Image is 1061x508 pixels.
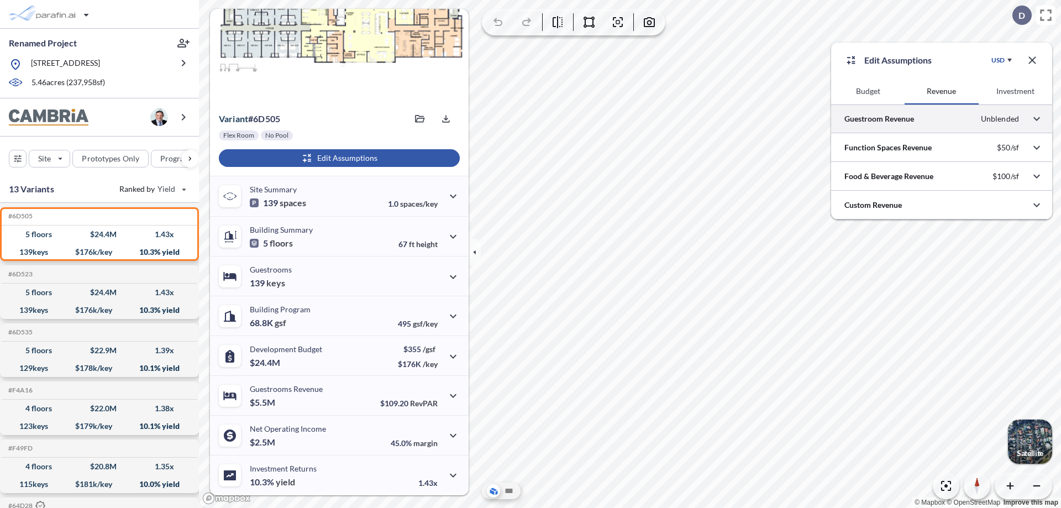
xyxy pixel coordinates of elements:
img: BrandImage [9,109,88,126]
a: Improve this map [1004,499,1058,506]
p: 139 [250,197,306,208]
button: Budget [831,78,905,104]
h5: Click to copy the code [6,328,33,336]
button: Edit Assumptions [219,149,460,167]
p: 5.46 acres ( 237,958 sf) [31,77,105,89]
button: Revenue [905,78,978,104]
p: $5.5M [250,397,277,408]
p: Building Program [250,305,311,314]
p: $24.4M [250,357,282,368]
span: spaces/key [400,199,438,208]
a: Mapbox homepage [202,492,251,505]
p: 13 Variants [9,182,54,196]
span: yield [276,476,295,488]
a: OpenStreetMap [947,499,1000,506]
p: No Pool [265,131,288,140]
span: Yield [157,184,176,195]
p: Prototypes Only [82,153,139,164]
p: $109.20 [380,399,438,408]
p: Food & Beverage Revenue [844,171,933,182]
p: 495 [398,319,438,328]
p: Building Summary [250,225,313,234]
img: Switcher Image [1008,420,1052,464]
p: Function Spaces Revenue [844,142,932,153]
p: $2.5M [250,437,277,448]
span: /key [423,359,438,369]
p: D [1018,11,1025,20]
button: Program [151,150,211,167]
button: Site Plan [502,484,516,497]
p: Renamed Project [9,37,77,49]
span: RevPAR [410,399,438,408]
p: $176K [398,359,438,369]
span: ft [409,239,414,249]
p: Net Operating Income [250,424,326,433]
p: Development Budget [250,344,322,354]
p: Site Summary [250,185,297,194]
p: Custom Revenue [844,200,902,211]
p: Satellite [1017,449,1043,458]
p: 67 [398,239,438,249]
p: $100/sf [992,171,1019,181]
span: gsf [275,317,286,328]
p: [STREET_ADDRESS] [31,57,100,71]
p: 10.3% [250,476,295,488]
h5: Click to copy the code [6,386,33,394]
h5: Click to copy the code [6,444,33,452]
p: Flex Room [223,131,254,140]
div: USD [991,56,1005,65]
span: height [416,239,438,249]
p: 1.43x [418,478,438,488]
p: Investment Returns [250,464,317,473]
p: 45.0% [391,438,438,448]
span: gsf/key [413,319,438,328]
h5: Click to copy the code [6,212,33,220]
a: Mapbox [915,499,945,506]
span: keys [266,277,285,289]
span: floors [270,238,293,249]
button: Aerial View [487,484,500,497]
p: 139 [250,277,285,289]
p: 1.0 [388,199,438,208]
p: Site [38,153,51,164]
span: margin [413,438,438,448]
p: # 6d505 [219,113,280,124]
span: spaces [280,197,306,208]
p: Program [160,153,191,164]
span: Variant [219,113,248,124]
button: Switcher ImageSatellite [1008,420,1052,464]
p: $355 [398,344,438,354]
img: user logo [150,108,168,126]
p: Edit Assumptions [864,54,932,67]
p: $50/sf [997,143,1019,153]
p: Guestrooms Revenue [250,384,323,394]
button: Site [29,150,70,167]
p: 68.8K [250,317,286,328]
p: Guestrooms [250,265,292,274]
button: Prototypes Only [72,150,149,167]
h5: Click to copy the code [6,270,33,278]
button: Investment [979,78,1052,104]
p: 5 [250,238,293,249]
span: /gsf [423,344,435,354]
button: Ranked by Yield [111,180,193,198]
